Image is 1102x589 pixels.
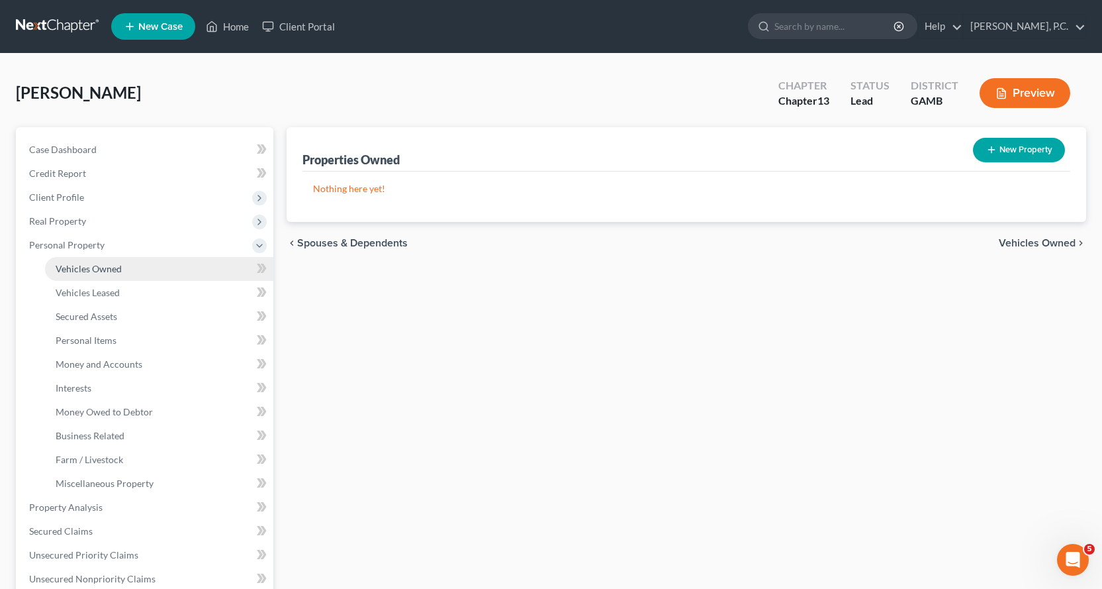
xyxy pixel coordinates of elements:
a: Unsecured Priority Claims [19,543,273,567]
span: Credit Report [29,168,86,179]
span: Money and Accounts [56,358,142,370]
button: chevron_left Spouses & Dependents [287,238,408,248]
div: Chapter [778,78,829,93]
a: Personal Items [45,329,273,352]
a: [PERSON_NAME], P.C. [964,15,1085,38]
span: 13 [817,94,829,107]
a: Case Dashboard [19,138,273,162]
span: New Case [138,22,183,32]
span: Unsecured Nonpriority Claims [29,573,156,584]
span: 5 [1084,544,1095,555]
span: Client Profile [29,191,84,203]
a: Help [918,15,962,38]
span: Secured Assets [56,311,117,322]
a: Money Owed to Debtor [45,400,273,424]
span: Vehicles Leased [56,287,120,298]
span: Property Analysis [29,502,103,513]
div: District [911,78,958,93]
button: Vehicles Owned chevron_right [999,238,1086,248]
span: Vehicles Owned [56,263,122,274]
span: Interests [56,382,91,394]
span: Personal Items [56,335,116,346]
a: Secured Assets [45,305,273,329]
span: Case Dashboard [29,144,97,155]
div: Status [850,78,890,93]
a: Miscellaneous Property [45,472,273,496]
span: Unsecured Priority Claims [29,549,138,561]
i: chevron_right [1076,238,1086,248]
iframe: Intercom live chat [1057,544,1089,576]
span: Real Property [29,215,86,227]
span: Money Owed to Debtor [56,406,153,417]
div: Properties Owned [302,152,400,168]
input: Search by name... [774,14,895,38]
a: Vehicles Leased [45,281,273,305]
span: [PERSON_NAME] [16,83,141,102]
span: Personal Property [29,239,105,250]
span: Spouses & Dependents [297,238,408,248]
span: Business Related [56,430,124,441]
div: Lead [850,93,890,109]
a: Secured Claims [19,519,273,543]
div: Chapter [778,93,829,109]
a: Interests [45,376,273,400]
a: Credit Report [19,162,273,186]
a: Home [199,15,255,38]
a: Vehicles Owned [45,257,273,281]
span: Miscellaneous Property [56,478,154,489]
p: Nothing here yet! [313,182,1060,195]
a: Client Portal [255,15,342,38]
div: GAMB [911,93,958,109]
span: Farm / Livestock [56,454,123,465]
span: Vehicles Owned [999,238,1076,248]
span: Secured Claims [29,525,93,537]
a: Money and Accounts [45,352,273,376]
a: Business Related [45,424,273,448]
a: Farm / Livestock [45,448,273,472]
i: chevron_left [287,238,297,248]
button: New Property [973,138,1065,162]
button: Preview [980,78,1070,108]
a: Property Analysis [19,496,273,519]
